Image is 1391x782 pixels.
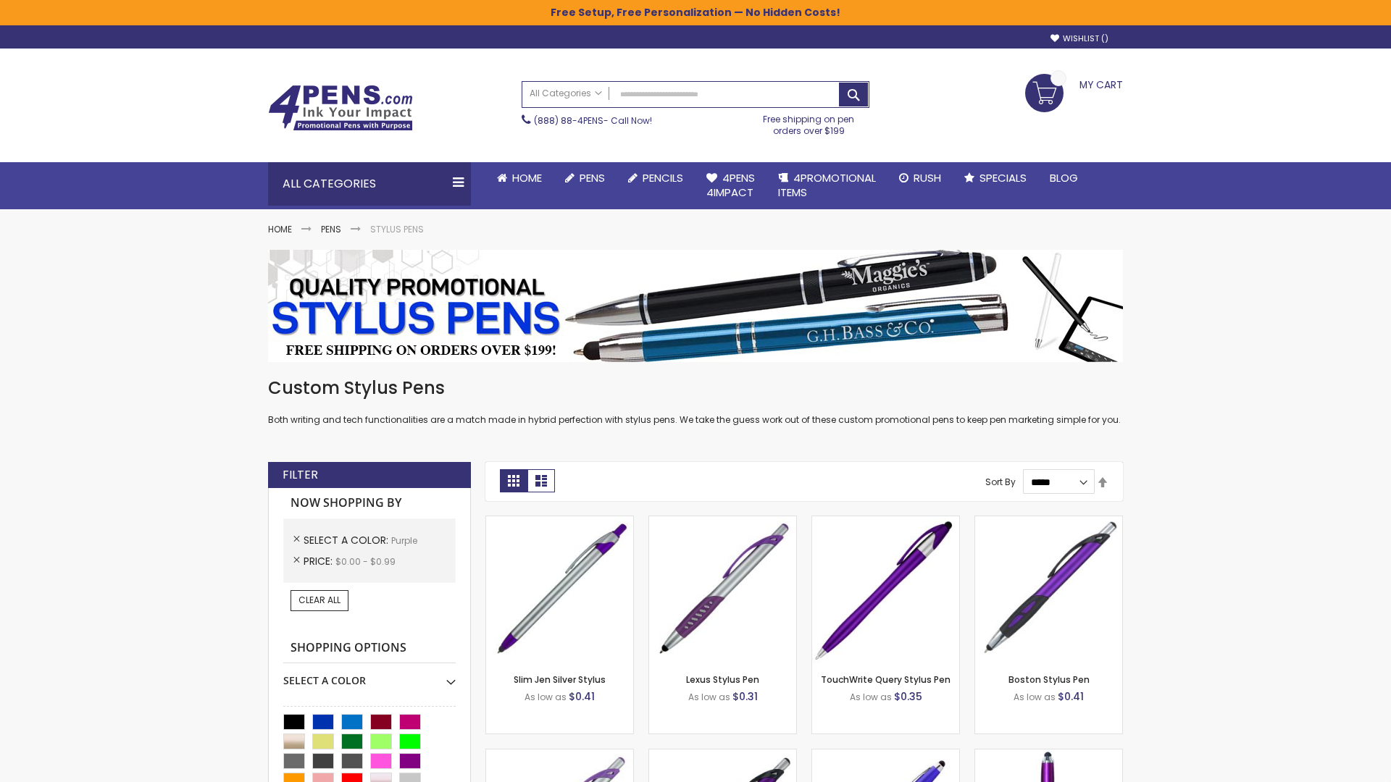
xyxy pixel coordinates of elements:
[887,162,953,194] a: Rush
[283,633,456,664] strong: Shopping Options
[649,516,796,528] a: Lexus Stylus Pen-Purple
[485,162,554,194] a: Home
[975,516,1122,528] a: Boston Stylus Pen-Purple
[1058,689,1084,704] span: $0.41
[821,673,951,686] a: TouchWrite Query Stylus Pen
[617,162,695,194] a: Pencils
[268,162,471,206] div: All Categories
[894,689,922,704] span: $0.35
[688,691,730,703] span: As low as
[268,85,413,131] img: 4Pens Custom Pens and Promotional Products
[391,534,417,547] span: Purple
[268,223,292,235] a: Home
[1014,691,1056,703] span: As low as
[304,533,391,547] span: Select A Color
[486,516,633,663] img: Slim Jen Silver Stylus-Purple
[512,170,542,185] span: Home
[706,170,755,200] span: 4Pens 4impact
[686,673,759,686] a: Lexus Stylus Pen
[1050,170,1078,185] span: Blog
[534,114,652,127] span: - Call Now!
[766,162,887,209] a: 4PROMOTIONALITEMS
[370,223,424,235] strong: Stylus Pens
[525,691,567,703] span: As low as
[985,476,1016,488] label: Sort By
[534,114,603,127] a: (888) 88-4PENS
[268,377,1123,426] div: Both writing and tech functionalities are a match made in hybrid perfection with stylus pens. We ...
[283,663,456,688] div: Select A Color
[695,162,766,209] a: 4Pens4impact
[850,691,892,703] span: As low as
[283,467,318,483] strong: Filter
[486,516,633,528] a: Slim Jen Silver Stylus-Purple
[975,749,1122,761] a: TouchWrite Command Stylus Pen-Purple
[812,516,959,663] img: TouchWrite Query Stylus Pen-Purple
[522,82,609,106] a: All Categories
[649,516,796,663] img: Lexus Stylus Pen-Purple
[580,170,605,185] span: Pens
[268,377,1123,400] h1: Custom Stylus Pens
[812,749,959,761] a: Sierra Stylus Twist Pen-Purple
[530,88,602,99] span: All Categories
[291,590,348,610] a: Clear All
[1008,673,1090,686] a: Boston Stylus Pen
[975,516,1122,663] img: Boston Stylus Pen-Purple
[778,170,876,200] span: 4PROMOTIONAL ITEMS
[514,673,606,686] a: Slim Jen Silver Stylus
[979,170,1027,185] span: Specials
[953,162,1038,194] a: Specials
[732,689,758,704] span: $0.31
[1038,162,1090,194] a: Blog
[304,554,335,568] span: Price
[268,250,1123,362] img: Stylus Pens
[1050,33,1108,44] a: Wishlist
[500,469,527,492] strong: Grid
[298,594,341,606] span: Clear All
[643,170,683,185] span: Pencils
[335,555,396,568] span: $0.00 - $0.99
[649,749,796,761] a: Lexus Metallic Stylus Pen-Purple
[554,162,617,194] a: Pens
[569,689,595,704] span: $0.41
[914,170,941,185] span: Rush
[283,488,456,518] strong: Now Shopping by
[748,108,870,137] div: Free shipping on pen orders over $199
[321,223,341,235] a: Pens
[486,749,633,761] a: Boston Silver Stylus Pen-Purple
[812,516,959,528] a: TouchWrite Query Stylus Pen-Purple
